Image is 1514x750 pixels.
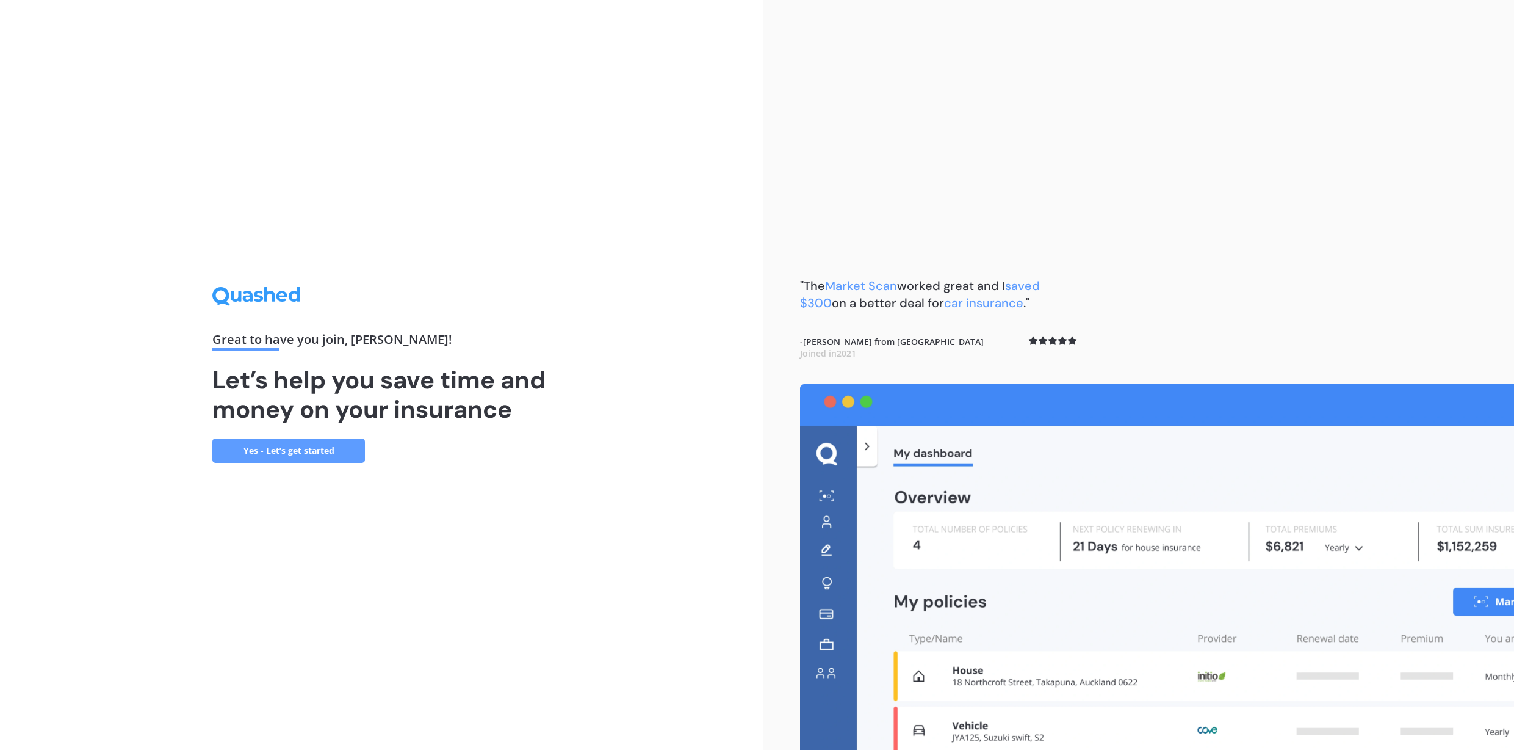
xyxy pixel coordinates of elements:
b: - [PERSON_NAME] from [GEOGRAPHIC_DATA] [800,336,984,360]
span: Joined in 2021 [800,348,856,359]
div: Great to have you join , [PERSON_NAME] ! [212,333,550,351]
span: Market Scan [825,278,897,294]
b: "The worked great and I on a better deal for ." [800,278,1040,311]
span: saved $300 [800,278,1040,311]
a: Yes - Let’s get started [212,439,365,463]
h1: Let’s help you save time and money on your insurance [212,365,550,424]
span: car insurance [944,295,1023,311]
